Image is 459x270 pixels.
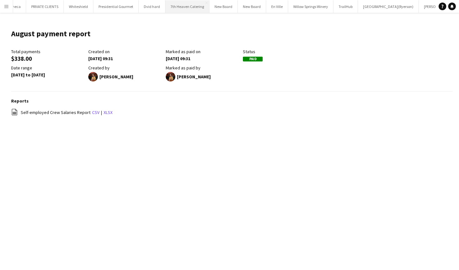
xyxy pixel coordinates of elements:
[92,110,99,115] a: csv
[243,49,317,54] div: Status
[209,0,238,13] button: New Board
[166,65,240,71] div: Marked as paid by
[104,110,113,115] a: xlsx
[88,49,162,54] div: Created on
[93,0,139,13] button: Presidential Gourmet
[11,49,85,54] div: Total payments
[11,56,85,61] div: $338.00
[11,29,91,39] h1: August payment report
[11,109,453,117] div: |
[165,0,209,13] button: 7th Heaven Catering
[88,65,162,71] div: Created by
[166,49,240,54] div: Marked as paid on
[88,56,162,61] div: [DATE] 09:31
[21,110,91,115] span: Self-employed Crew Salaries Report
[358,0,419,13] button: [GEOGRAPHIC_DATA](Ryerson)
[64,0,93,13] button: Whiteshield
[11,72,85,78] div: [DATE] to [DATE]
[243,57,263,61] span: Paid
[11,65,85,71] div: Date range
[26,0,64,13] button: PRIVATE CLIENTS
[166,56,240,61] div: [DATE] 09:31
[139,0,165,13] button: Dvid hard
[11,98,453,104] h3: Reports
[88,72,162,82] div: [PERSON_NAME]
[4,0,26,13] button: Seneca
[266,0,288,13] button: En Ville
[288,0,333,13] button: Willow Springs Winery
[238,0,266,13] button: New Board
[166,72,240,82] div: [PERSON_NAME]
[333,0,358,13] button: TrailHub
